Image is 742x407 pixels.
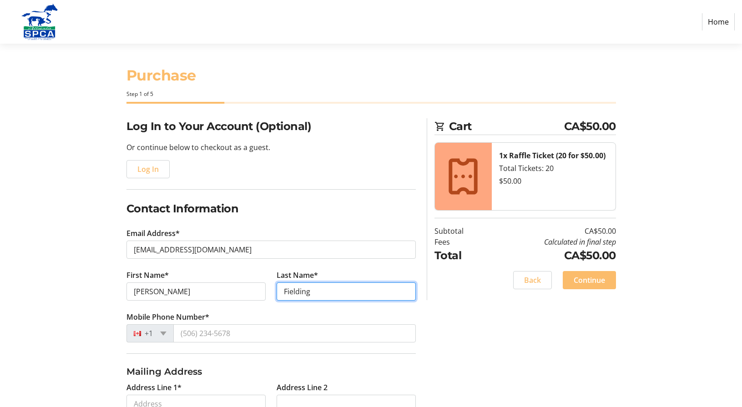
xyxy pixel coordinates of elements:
button: Continue [563,271,616,289]
span: Log In [137,164,159,175]
td: CA$50.00 [487,226,616,236]
p: Or continue below to checkout as a guest. [126,142,416,153]
label: First Name* [126,270,169,281]
div: Total Tickets: 20 [499,163,608,174]
label: Email Address* [126,228,180,239]
td: CA$50.00 [487,247,616,264]
a: Home [702,13,735,30]
span: Back [524,275,541,286]
h1: Purchase [126,65,616,86]
input: (506) 234-5678 [173,324,416,342]
button: Log In [126,160,170,178]
button: Back [513,271,552,289]
span: CA$50.00 [564,118,616,135]
div: $50.00 [499,176,608,186]
td: Total [434,247,487,264]
strong: 1x Raffle Ticket (20 for $50.00) [499,151,606,161]
td: Subtotal [434,226,487,236]
span: Cart [449,118,564,135]
label: Mobile Phone Number* [126,312,209,322]
h2: Log In to Your Account (Optional) [126,118,416,135]
span: Continue [574,275,605,286]
td: Calculated in final step [487,236,616,247]
label: Address Line 1* [126,382,182,393]
label: Address Line 2 [277,382,328,393]
label: Last Name* [277,270,318,281]
h3: Mailing Address [126,365,416,378]
img: Alberta SPCA's Logo [7,4,72,40]
div: Step 1 of 5 [126,90,616,98]
td: Fees [434,236,487,247]
h2: Contact Information [126,201,416,217]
